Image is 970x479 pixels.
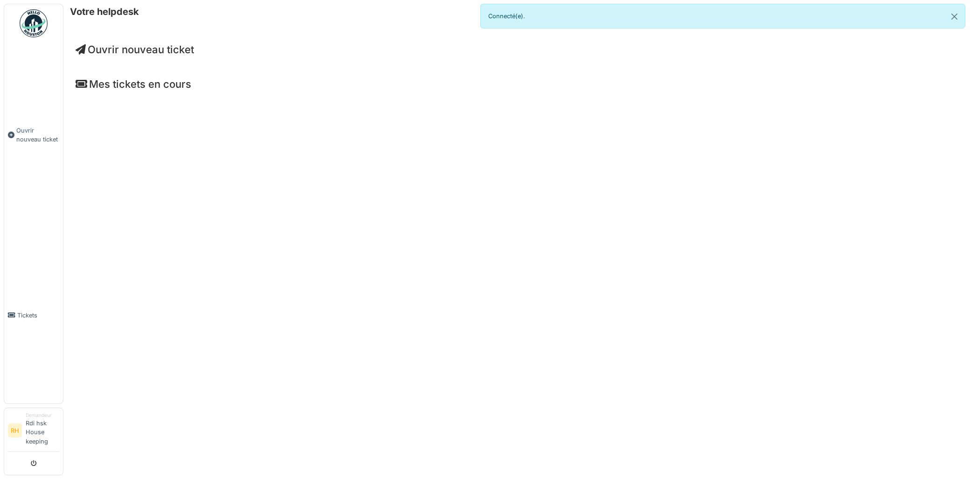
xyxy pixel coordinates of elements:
[20,9,48,37] img: Badge_color-CXgf-gQk.svg
[8,412,59,452] a: RH DemandeurRdi hsk House keeping
[8,423,22,437] li: RH
[944,4,965,29] button: Close
[70,6,139,17] h6: Votre helpdesk
[26,412,59,450] li: Rdi hsk House keeping
[76,43,194,56] a: Ouvrir nouveau ticket
[4,42,63,227] a: Ouvrir nouveau ticket
[16,126,59,144] span: Ouvrir nouveau ticket
[480,4,965,28] div: Connecté(e).
[26,412,59,419] div: Demandeur
[76,78,958,90] h4: Mes tickets en cours
[17,311,59,320] span: Tickets
[4,227,63,403] a: Tickets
